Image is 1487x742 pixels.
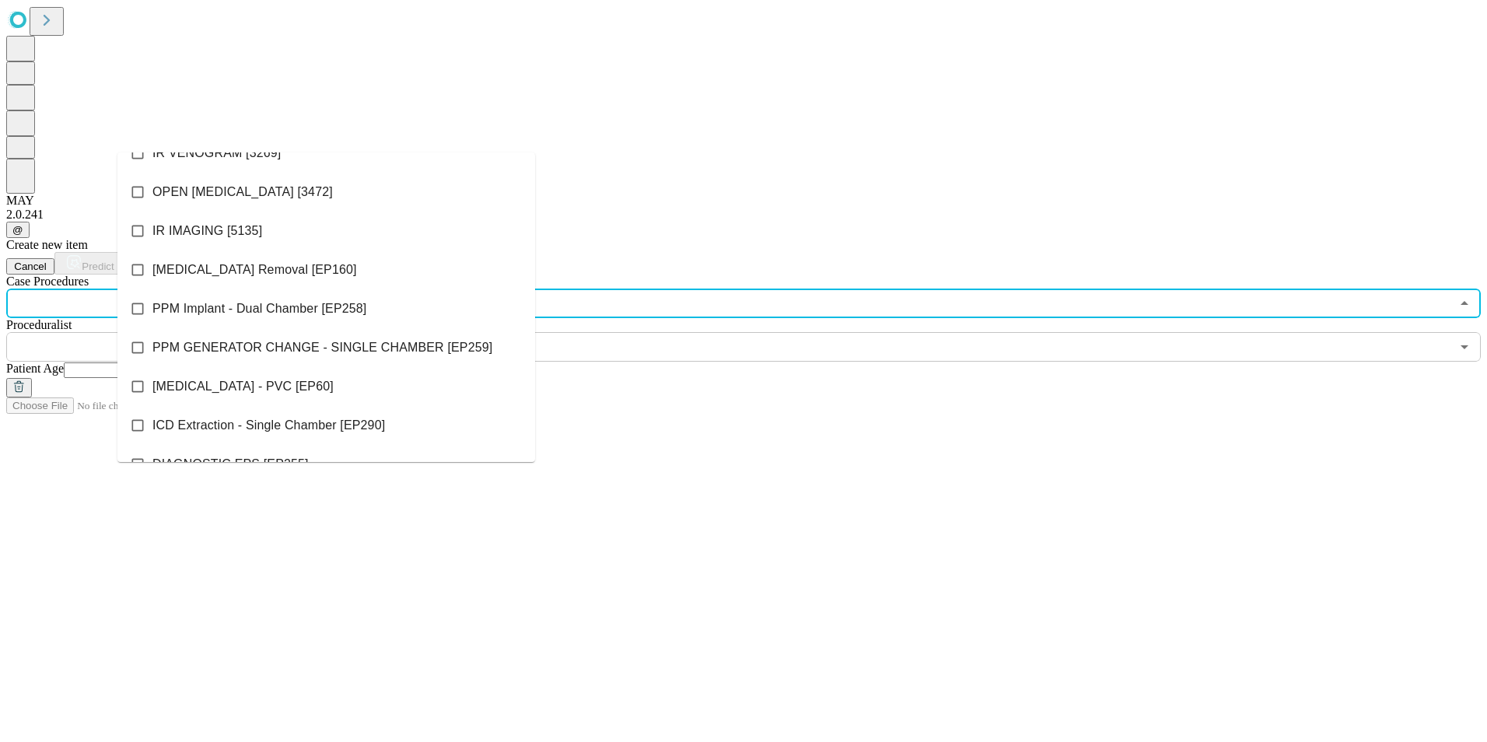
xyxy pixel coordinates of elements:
span: PPM Implant - Dual Chamber [EP258] [152,299,366,318]
span: [MEDICAL_DATA] Removal [EP160] [152,261,357,279]
span: Cancel [14,261,47,272]
div: 2.0.241 [6,208,1481,222]
span: ICD Extraction - Single Chamber [EP290] [152,416,385,435]
span: Predict [82,261,114,272]
span: IR VENOGRAM [3269] [152,144,281,163]
button: Cancel [6,258,54,275]
div: MAY [6,194,1481,208]
span: Create new item [6,238,88,251]
span: Scheduled Procedure [6,275,89,288]
span: DIAGNOSTIC EPS [EP255] [152,455,309,474]
span: @ [12,224,23,236]
span: [MEDICAL_DATA] - PVC [EP60] [152,377,334,396]
button: @ [6,222,30,238]
button: Predict [54,252,126,275]
span: PPM GENERATOR CHANGE - SINGLE CHAMBER [EP259] [152,338,492,357]
span: IR IMAGING [5135] [152,222,262,240]
button: Close [1454,292,1475,314]
span: OPEN [MEDICAL_DATA] [3472] [152,183,333,201]
span: Proceduralist [6,318,72,331]
span: Patient Age [6,362,64,375]
button: Open [1454,336,1475,358]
